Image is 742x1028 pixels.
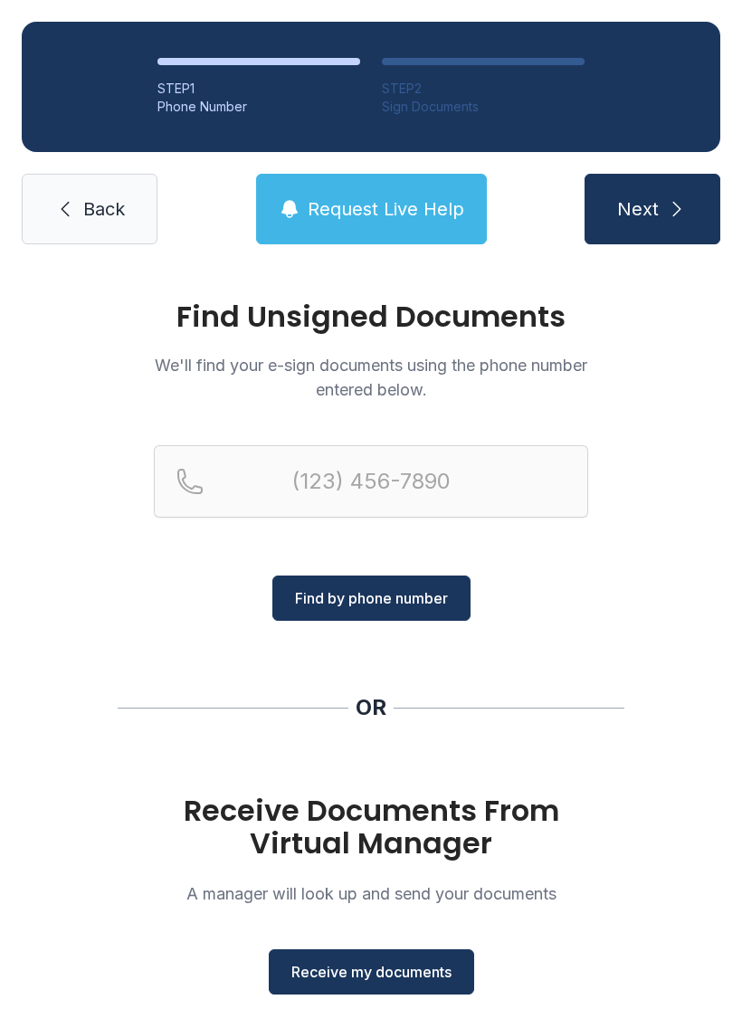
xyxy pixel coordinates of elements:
[356,693,386,722] div: OR
[154,353,588,402] p: We'll find your e-sign documents using the phone number entered below.
[154,302,588,331] h1: Find Unsigned Documents
[154,881,588,906] p: A manager will look up and send your documents
[308,196,464,222] span: Request Live Help
[617,196,659,222] span: Next
[382,98,585,116] div: Sign Documents
[157,80,360,98] div: STEP 1
[157,98,360,116] div: Phone Number
[154,795,588,860] h1: Receive Documents From Virtual Manager
[154,445,588,518] input: Reservation phone number
[291,961,452,983] span: Receive my documents
[382,80,585,98] div: STEP 2
[295,587,448,609] span: Find by phone number
[83,196,125,222] span: Back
